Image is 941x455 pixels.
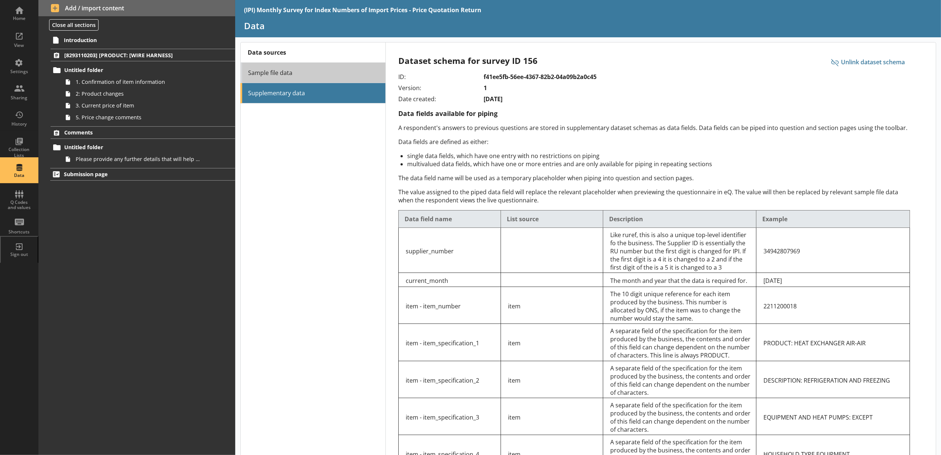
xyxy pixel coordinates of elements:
div: Date created: [398,95,484,103]
li: Untitled folder1. Confirmation of item information2: Product changes3. Current price of item5. Pr... [54,64,236,123]
td: item [501,324,603,361]
td: 2211200018 [756,287,910,324]
td: item - item_number [398,287,501,324]
span: 1. Confirmation of item information [76,78,202,85]
p: A respondent's answers to previous questions are stored in supplementary dataset schemas as data ... [398,124,910,132]
button: Unlink dataset schema [827,55,910,70]
div: [DATE] [484,95,569,103]
td: A separate field of the specification for the item produced by the business, the contents and ord... [603,324,756,361]
td: The month and year that the data is required for. [603,273,756,287]
li: CommentsUntitled folderPlease provide any further details that will help us to understand your bu... [38,126,235,165]
td: item [501,287,603,324]
li: Untitled folderPlease provide any further details that will help us to understand your business a... [54,141,236,165]
a: Please provide any further details that will help us to understand your business and tell an indu... [62,153,235,165]
span: Unlink dataset schema [828,58,910,67]
span: Comments [64,129,199,136]
span: [8293110203] [PRODUCT: [WIRE HARNESS] [64,52,199,59]
td: A separate field of the specification for the item produced by the business, the contents and ord... [603,398,756,435]
div: 1 [484,84,569,92]
span: Submission page [64,171,199,178]
span: 3. Current price of item [76,102,202,109]
td: supplier_number [398,227,501,273]
div: Shortcuts [6,229,32,235]
td: EQUIPMENT AND HEAT PUMPS: EXCEPT [756,398,910,435]
a: 1. Confirmation of item information [62,76,235,88]
td: The 10 digit unique reference for each item produced by the business. This number is allocated by... [603,287,756,324]
p: The value assigned to the piped data field will replace the relevant placeholder when previewing ... [398,188,910,204]
div: History [6,121,32,127]
button: Close all sections [49,19,99,31]
td: 34942807969 [756,227,910,273]
h2: Dataset schema for survey ID 156 [398,55,739,66]
a: Untitled folder [51,64,235,76]
p: The data field name will be used as a temporary placeholder when piping into question and section... [398,174,910,182]
td: Like ruref, this is also a unique top-level identifier fo the business. The Supplier ID is essent... [603,227,756,273]
td: PRODUCT: HEAT EXCHANGER AIR-AIR [756,324,910,361]
li: [8293110203] [PRODUCT: [WIRE HARNESS]Untitled folder1. Confirmation of item information2: Product... [38,49,235,123]
td: A separate field of the specification for the item produced by the business, the contents and ord... [603,361,756,398]
div: Sharing [6,95,32,101]
th: Description [603,210,756,227]
div: (IPI) Monthly Survey for Index Numbers of Import Prices - Price Quotation Return [244,6,481,14]
th: Data field name [398,210,501,227]
a: 3. Current price of item [62,100,235,112]
span: Untitled folder [64,144,199,151]
td: item [501,361,603,398]
span: 2: Product changes [76,90,202,97]
div: Home [6,16,32,21]
td: item - item_specification_2 [398,361,501,398]
span: Introduction [64,37,199,44]
td: item - item_specification_1 [398,324,501,361]
a: 5. Price change comments [62,112,235,123]
td: [DATE] [756,273,910,287]
span: 5. Price change comments [76,114,202,121]
a: Sample file data [240,63,385,83]
div: Data [6,172,32,178]
a: [8293110203] [PRODUCT: [WIRE HARNESS] [51,49,235,61]
h2: Data sources [241,42,385,63]
div: Sign out [6,252,32,257]
h1: Data [244,20,932,31]
h2: Data fields available for piping [398,109,910,118]
span: Untitled folder [64,66,199,73]
a: Introduction [50,34,235,46]
td: current_month [398,273,501,287]
li: single data fields, which have one entry with no restrictions on piping [407,152,910,160]
td: item [501,398,603,435]
span: Add / import content [51,4,223,12]
div: Version: [398,84,484,92]
span: Please provide any further details that will help us to understand your business and tell an indu... [76,155,202,162]
td: item - item_specification_3 [398,398,501,435]
th: Example [756,210,910,227]
div: Q Codes and values [6,200,32,211]
div: f41ee5fb-56ee-4367-82b2-04a09b2a0c45 [484,73,697,81]
a: Comments [51,126,235,139]
a: 2: Product changes [62,88,235,100]
li: multivalued data fields, which have one or more entries and are only available for piping in repe... [407,160,910,168]
div: Collection Lists [6,147,32,158]
th: List source [501,210,603,227]
a: Submission page [50,168,235,181]
div: ID: [398,73,484,81]
p: Data fields are defined as either: [398,138,910,146]
div: View [6,42,32,48]
td: DESCRIPTION: REFRIGERATION AND FREEZING [756,361,910,398]
div: Settings [6,69,32,75]
a: Untitled folder [51,141,235,153]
